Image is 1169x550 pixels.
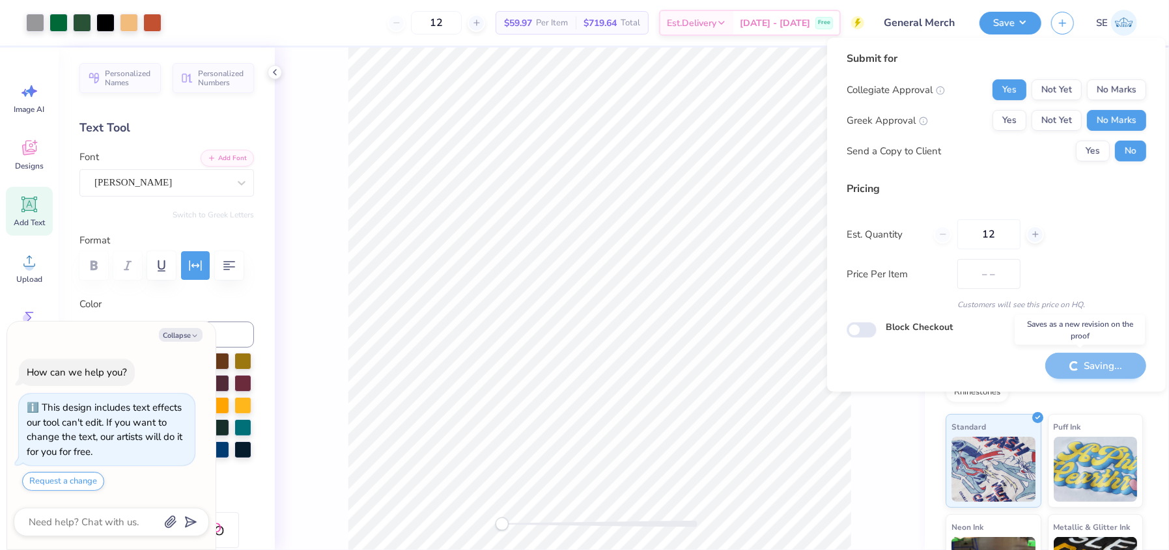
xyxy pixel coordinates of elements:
span: SE [1096,16,1108,31]
img: Puff Ink [1054,437,1138,502]
button: Collapse [159,328,203,342]
span: $59.97 [504,16,532,30]
div: Submit for [847,51,1146,66]
label: Price Per Item [847,267,948,282]
button: No Marks [1087,110,1146,131]
button: No Marks [1087,79,1146,100]
span: Per Item [536,16,568,30]
img: Shirley Evaleen B [1111,10,1137,36]
div: Accessibility label [496,517,509,530]
button: Switch to Greek Letters [173,210,254,220]
label: Format [79,233,254,248]
span: Puff Ink [1054,420,1081,433]
button: Personalized Numbers [173,63,254,93]
div: This design includes text effects our tool can't edit. If you want to change the text, our artist... [27,401,182,458]
span: Neon Ink [951,520,983,534]
div: Send a Copy to Client [847,144,941,159]
div: Customers will see this price on HQ. [847,299,1146,310]
div: How can we help you? [27,366,127,379]
input: – – [957,219,1021,249]
label: Font [79,150,99,165]
span: Free [818,18,830,27]
button: Yes [993,79,1026,100]
button: Add Font [201,150,254,167]
label: Color [79,297,254,312]
div: Pricing [847,181,1146,197]
label: Block Checkout [886,320,953,334]
label: Est. Quantity [847,227,924,242]
div: Rhinestones [946,383,1009,402]
button: Not Yet [1032,79,1082,100]
input: – – [411,11,462,34]
button: Yes [1076,141,1110,161]
div: Saves as a new revision on the proof [1015,315,1145,345]
button: Not Yet [1032,110,1082,131]
button: Yes [993,110,1026,131]
span: Add Text [14,217,45,228]
span: Est. Delivery [667,16,716,30]
a: SE [1090,10,1143,36]
span: Standard [951,420,986,433]
button: No [1115,141,1146,161]
span: [DATE] - [DATE] [740,16,810,30]
div: Greek Approval [847,113,928,128]
span: Metallic & Glitter Ink [1054,520,1131,534]
span: Personalized Numbers [198,69,246,87]
span: $719.64 [584,16,617,30]
button: Personalized Names [79,63,161,93]
img: Standard [951,437,1035,502]
span: Total [621,16,640,30]
span: Personalized Names [105,69,153,87]
button: Save [979,12,1041,34]
span: Image AI [14,104,45,115]
span: Designs [15,161,44,171]
span: Upload [16,274,42,284]
button: Request a change [22,472,104,491]
input: Untitled Design [874,10,970,36]
div: Text Tool [79,119,254,137]
div: Collegiate Approval [847,83,945,98]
